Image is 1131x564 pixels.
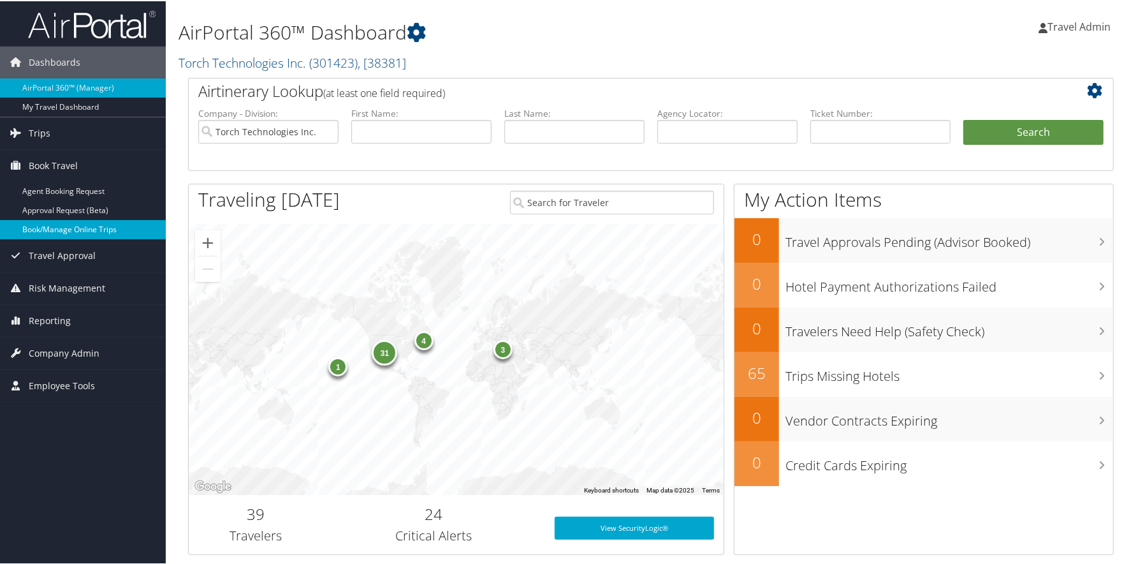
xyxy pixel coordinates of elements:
[963,119,1104,144] button: Search
[29,271,105,303] span: Risk Management
[179,53,406,70] a: Torch Technologies Inc.
[29,149,78,181] span: Book Travel
[198,526,313,544] h3: Travelers
[555,516,714,538] a: View SecurityLogic®
[192,477,234,494] img: Google
[192,477,234,494] a: Open this area in Google Maps (opens a new window)
[734,406,779,427] h2: 0
[734,316,779,338] h2: 0
[29,116,50,148] span: Trips
[29,336,99,368] span: Company Admin
[785,360,1113,384] h3: Trips Missing Hotels
[734,450,779,472] h2: 0
[198,185,340,212] h1: Traveling [DATE]
[785,315,1113,339] h3: Travelers Need Help (Safety Check)
[1039,6,1123,45] a: Travel Admin
[734,351,1113,396] a: 65Trips Missing Hotels
[309,53,358,70] span: ( 301423 )
[198,79,1026,101] h2: Airtinerary Lookup
[28,8,156,38] img: airportal-logo.png
[734,227,779,249] h2: 0
[785,226,1113,250] h3: Travel Approvals Pending (Advisor Booked)
[351,106,492,119] label: First Name:
[332,502,536,524] h2: 24
[734,217,1113,262] a: 0Travel Approvals Pending (Advisor Booked)
[195,229,221,255] button: Zoom in
[29,304,71,336] span: Reporting
[657,106,798,119] label: Agency Locator:
[198,502,313,524] h2: 39
[195,255,221,281] button: Zoom out
[734,361,779,383] h2: 65
[358,53,406,70] span: , [ 38381 ]
[372,338,398,364] div: 31
[785,449,1113,473] h3: Credit Cards Expiring
[734,185,1113,212] h1: My Action Items
[414,330,434,349] div: 4
[646,486,694,493] span: Map data ©2025
[702,486,720,493] a: Terms (opens in new tab)
[332,526,536,544] h3: Critical Alerts
[1047,19,1111,33] span: Travel Admin
[323,85,445,99] span: (at least one field required)
[734,440,1113,485] a: 0Credit Cards Expiring
[493,338,513,357] div: 3
[329,356,348,375] div: 1
[734,262,1113,306] a: 0Hotel Payment Authorizations Failed
[504,106,645,119] label: Last Name:
[785,271,1113,295] h3: Hotel Payment Authorizations Failed
[734,306,1113,351] a: 0Travelers Need Help (Safety Check)
[510,189,713,213] input: Search for Traveler
[734,396,1113,440] a: 0Vendor Contracts Expiring
[29,369,95,401] span: Employee Tools
[198,106,339,119] label: Company - Division:
[584,485,639,494] button: Keyboard shortcuts
[810,106,951,119] label: Ticket Number:
[785,404,1113,429] h3: Vendor Contracts Expiring
[29,239,96,271] span: Travel Approval
[29,45,80,77] span: Dashboards
[734,272,779,293] h2: 0
[179,18,808,45] h1: AirPortal 360™ Dashboard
